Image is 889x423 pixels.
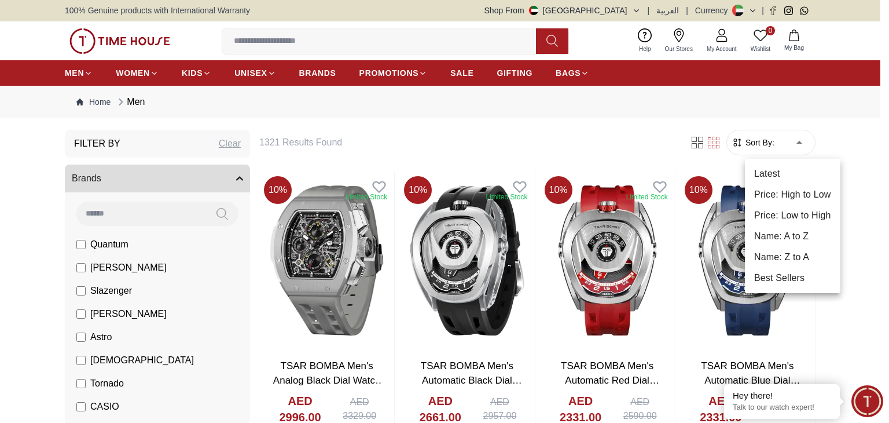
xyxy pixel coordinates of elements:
[745,184,840,205] li: Price: High to Low
[851,385,883,417] div: Chat Widget
[745,205,840,226] li: Price: Low to High
[745,226,840,247] li: Name: A to Z
[733,390,831,402] div: Hey there!
[745,163,840,184] li: Latest
[745,247,840,268] li: Name: Z to A
[733,403,831,413] p: Talk to our watch expert!
[745,268,840,289] li: Best Sellers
